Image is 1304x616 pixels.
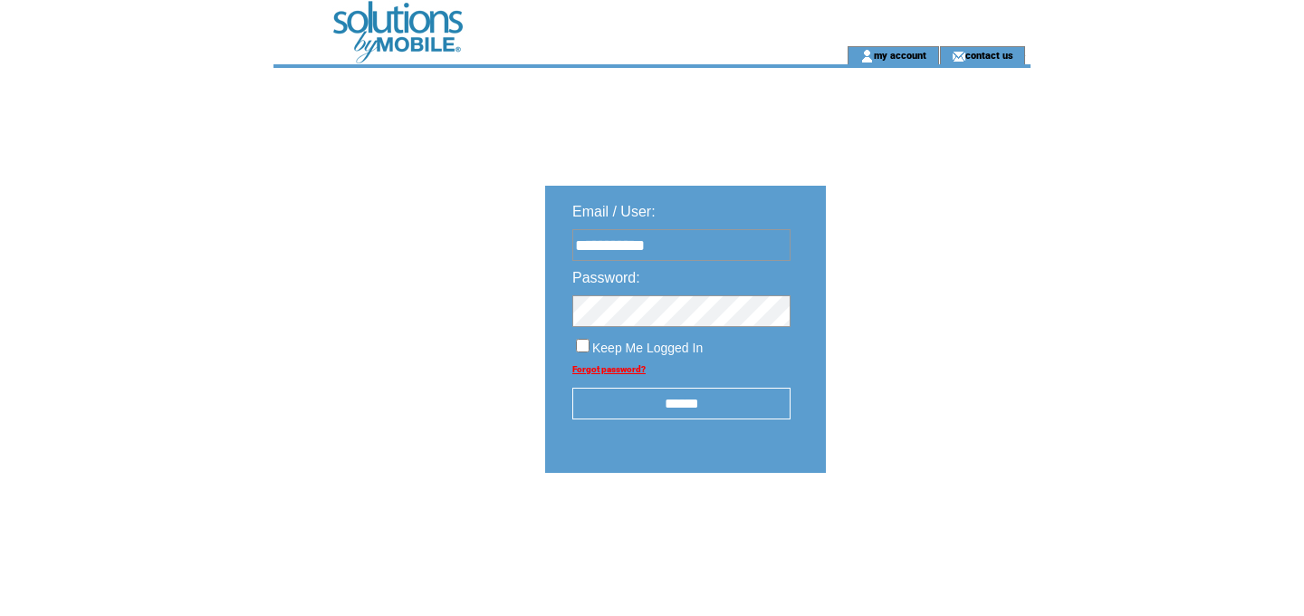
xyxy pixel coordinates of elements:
img: transparent.png;jsessionid=47CAB4FC527CDACBF22C8996CECF6FC6 [878,518,969,541]
a: Forgot password? [572,364,646,374]
span: Password: [572,270,640,285]
a: contact us [965,49,1013,61]
span: Email / User: [572,204,656,219]
a: my account [874,49,926,61]
img: contact_us_icon.gif;jsessionid=47CAB4FC527CDACBF22C8996CECF6FC6 [952,49,965,63]
span: Keep Me Logged In [592,341,703,355]
img: account_icon.gif;jsessionid=47CAB4FC527CDACBF22C8996CECF6FC6 [860,49,874,63]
